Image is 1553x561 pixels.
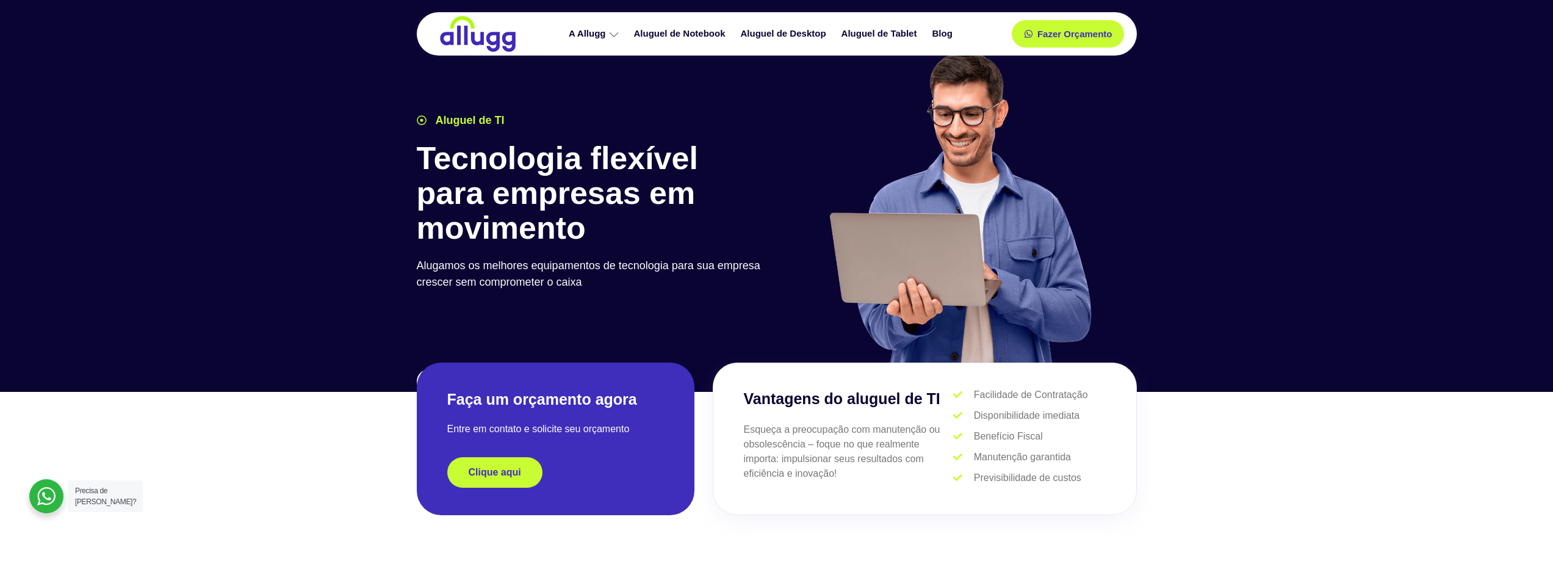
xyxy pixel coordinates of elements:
h2: Faça um orçamento agora [447,389,664,410]
span: Fazer Orçamento [1037,29,1112,38]
span: Aluguel de TI [433,112,505,129]
h3: Vantagens do aluguel de TI [744,388,954,411]
span: Precisa de [PERSON_NAME]? [75,487,136,506]
p: Entre em contato e solicite seu orçamento [447,422,664,436]
a: Aluguel de Notebook [628,23,735,45]
span: Previsibilidade de custos [971,471,1081,485]
h1: Tecnologia flexível para empresas em movimento [417,141,771,246]
a: Aluguel de Desktop [735,23,835,45]
a: A Allugg [563,23,628,45]
img: locação de TI é Allugg [438,15,517,52]
a: Clique aqui [447,457,542,488]
p: Alugamos os melhores equipamentos de tecnologia para sua empresa crescer sem comprometer o caixa [417,258,771,291]
a: Aluguel de Tablet [835,23,926,45]
span: Clique aqui [469,468,521,477]
p: Esqueça a preocupação com manutenção ou obsolescência – foque no que realmente importa: impulsion... [744,422,954,481]
span: Manutenção garantida [971,450,1071,465]
a: Blog [926,23,961,45]
span: Facilidade de Contratação [971,388,1088,402]
span: Benefício Fiscal [971,429,1043,444]
span: Disponibilidade imediata [971,408,1079,423]
img: aluguel de ti para startups [825,51,1094,363]
a: Fazer Orçamento [1012,20,1125,48]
